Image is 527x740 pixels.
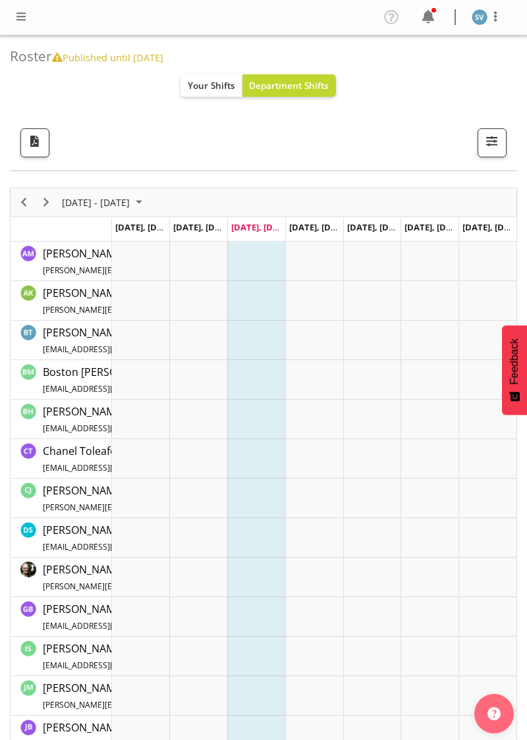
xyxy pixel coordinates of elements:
[487,707,501,720] img: help-xxl-2.png
[478,128,507,157] button: Filter Shifts
[242,74,337,97] button: Department Shifts
[10,49,507,64] h4: Roster
[509,338,520,384] span: Feedback
[472,9,487,25] img: solomon-vainakolo1122.jpg
[180,74,242,97] button: Your Shifts
[249,79,329,92] span: Department Shifts
[502,325,527,415] button: Feedback - Show survey
[188,79,235,92] span: Your Shifts
[52,51,163,64] span: Published until [DATE]
[20,128,49,157] button: Download a PDF of the roster according to the set date range.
